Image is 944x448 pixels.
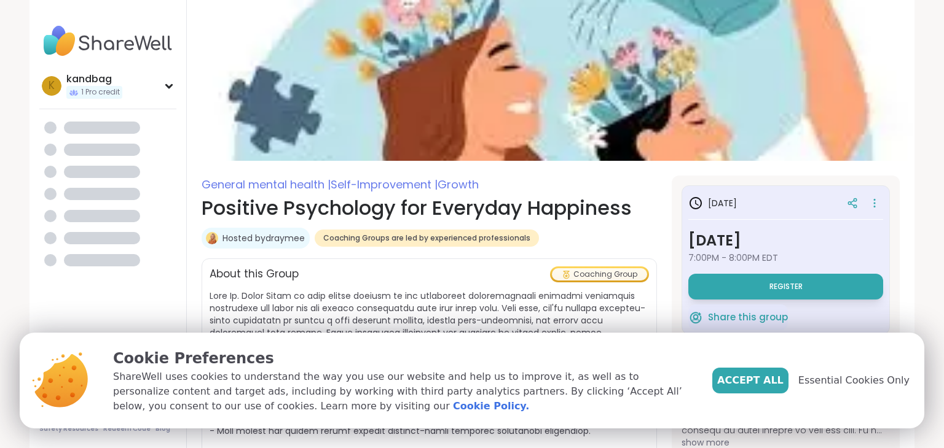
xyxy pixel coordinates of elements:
h3: [DATE] [688,196,737,210]
a: Redeem Code [103,425,151,433]
p: ShareWell uses cookies to understand the way you use our website and help us to improve it, as we... [113,369,693,414]
span: k [49,78,55,94]
span: Self-Improvement | [331,177,438,192]
a: Blog [155,425,170,433]
button: Register [688,274,883,299]
span: Share this group [708,311,788,325]
img: draymee [206,232,218,244]
span: Growth [438,177,479,192]
a: Cookie Policy. [453,399,529,414]
span: 7:00PM - 8:00PM EDT [688,252,883,264]
button: Accept All [712,368,789,393]
h3: [DATE] [688,230,883,252]
h2: About this Group [210,266,299,282]
img: ShareWell Nav Logo [39,20,176,63]
span: Accept All [717,373,784,388]
p: Cookie Preferences [113,347,693,369]
span: Essential Cookies Only [798,373,910,388]
div: kandbag [66,72,122,86]
div: Coaching Group [552,268,647,280]
span: General mental health | [202,177,331,192]
a: Safety Resources [39,425,98,433]
span: Register [769,282,803,292]
h1: Positive Psychology for Everyday Happiness [202,193,657,223]
a: Hosted bydraymee [222,232,305,244]
span: Coaching Groups are led by experienced professionals [323,233,530,243]
button: Share this group [688,304,788,330]
img: ShareWell Logomark [688,310,703,325]
span: 1 Pro credit [81,87,120,98]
